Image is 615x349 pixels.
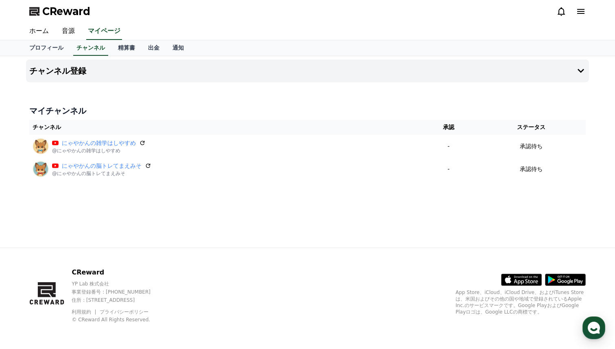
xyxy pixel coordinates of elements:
img: にゃやかんの雑学はしやすめ [33,138,49,154]
span: CReward [42,5,90,18]
a: チャンネル [73,40,108,56]
h4: チャンネル登録 [29,66,86,75]
p: © CReward All Rights Reserved. [72,316,166,323]
a: マイページ [86,23,122,40]
th: チャンネル [29,120,421,135]
th: ステータス [476,120,586,135]
p: YP Lab 株式会社 [72,281,166,287]
th: 承認 [421,120,476,135]
a: ホーム [23,23,55,40]
a: 音源 [55,23,81,40]
p: App Store、iCloud、iCloud Drive、およびiTunes Storeは、米国およびその他の国や地域で登録されているApple Inc.のサービスマークです。Google P... [456,289,586,315]
h4: マイチャンネル [29,105,586,116]
p: 承認待ち [520,142,543,151]
a: プロフィール [23,40,70,56]
a: 利用規約 [72,309,97,315]
p: CReward [72,268,166,277]
a: 通知 [166,40,190,56]
a: にゃやかんの雑学はしやすめ [62,139,136,147]
p: - [424,165,473,173]
p: @にゃやかんの雑学はしやすめ [52,147,146,154]
p: 承認待ち [520,165,543,173]
a: にゃやかんの脳トレてまえみそ [62,162,142,170]
p: @にゃやかんの脳トレてまえみそ [52,170,151,177]
p: - [424,142,473,151]
p: 住所 : [STREET_ADDRESS] [72,297,166,303]
a: 精算書 [111,40,142,56]
img: にゃやかんの脳トレてまえみそ [33,161,49,177]
button: チャンネル登録 [26,59,589,82]
p: 事業登録番号 : [PHONE_NUMBER] [72,289,166,295]
a: プライバシーポリシー [100,309,148,315]
a: CReward [29,5,90,18]
a: 出金 [142,40,166,56]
